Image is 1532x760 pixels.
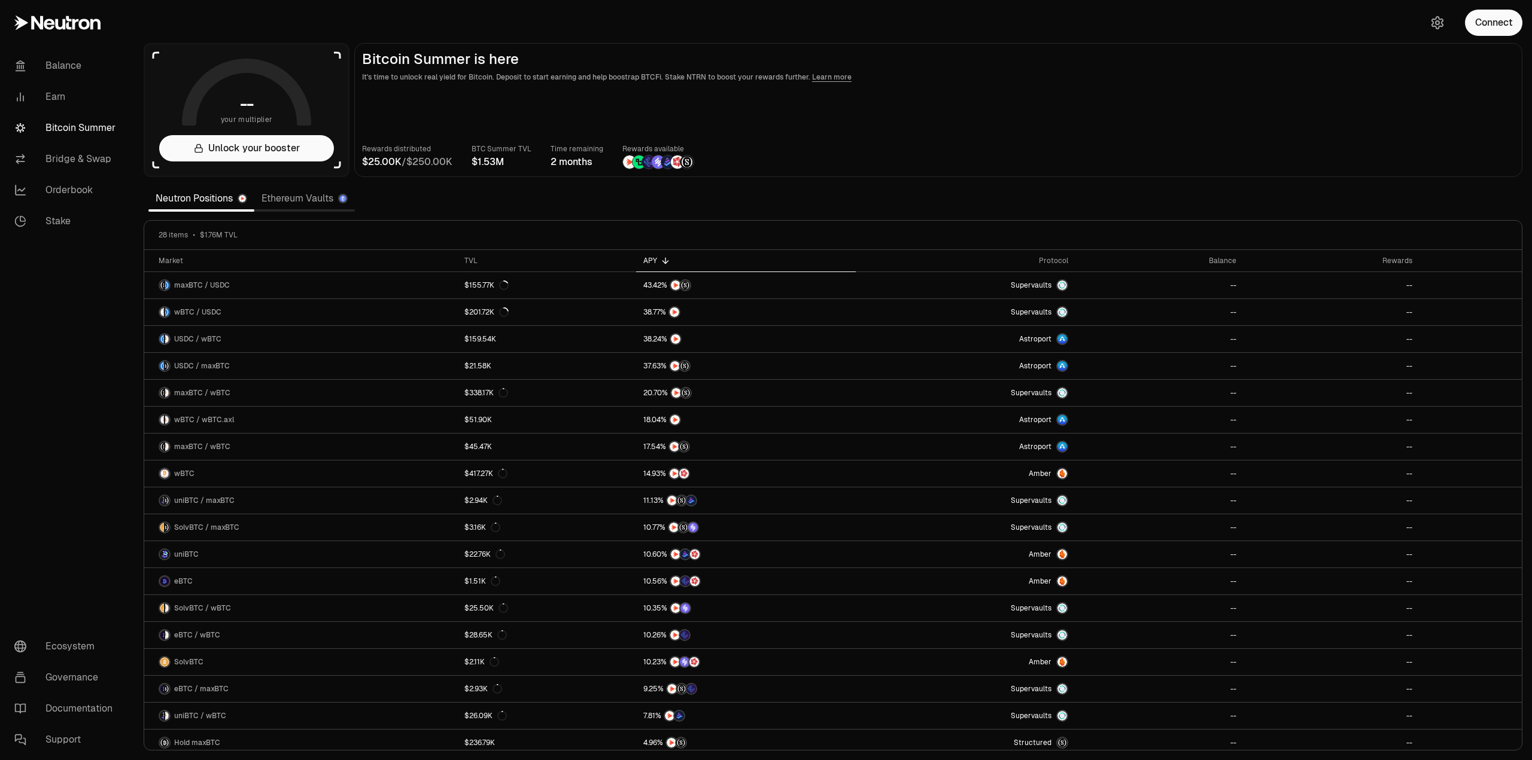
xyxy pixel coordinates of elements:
[670,469,679,478] img: NTRN
[339,195,346,202] img: Ethereum Logo
[144,649,457,675] a: SolvBTC LogoSolvBTC
[1075,595,1244,621] a: --
[1057,307,1067,317] img: Supervaults
[1011,280,1051,290] span: Supervaults
[551,155,603,169] div: 2 months
[160,334,164,344] img: USDC Logo
[1029,469,1051,478] span: Amber
[254,187,355,210] a: Ethereum Vaults
[636,299,856,325] a: NTRN
[464,657,499,667] div: $2.11K
[1244,380,1419,406] a: --
[464,711,507,721] div: $26.09K
[1057,523,1067,532] img: Supervaults
[665,711,674,721] img: NTRN
[1075,487,1244,514] a: --
[160,523,164,532] img: SolvBTC Logo
[464,684,502,694] div: $2.93K
[174,603,231,613] span: SolvBTC / wBTC
[670,442,679,451] img: NTRN
[1019,361,1051,371] span: Astroport
[670,415,680,425] img: NTRN
[1011,388,1051,398] span: Supervaults
[856,649,1075,675] a: AmberAmber
[636,703,856,729] a: NTRNBedrock Diamonds
[1244,460,1419,487] a: --
[144,703,457,729] a: uniBTC LogowBTC LogouniBTC / wBTC
[362,51,1515,68] h2: Bitcoin Summer is here
[160,738,169,747] img: maxBTC Logo
[856,514,1075,541] a: SupervaultsSupervaults
[144,622,457,648] a: eBTC LogowBTC LogoeBTC / wBTC
[457,730,637,756] a: $236.79K
[670,657,680,667] img: NTRN
[643,495,849,506] button: NTRNStructured PointsBedrock Diamonds
[680,603,690,613] img: Solv Points
[636,353,856,379] a: NTRNStructured Points
[457,622,637,648] a: $28.65K
[174,550,199,559] span: uniBTC
[1244,676,1419,702] a: --
[174,415,234,425] span: wBTC / wBTC.axl
[688,523,698,532] img: Solv Points
[667,738,676,747] img: NTRN
[362,143,452,155] p: Rewards distributed
[1011,630,1051,640] span: Supervaults
[636,622,856,648] a: NTRNEtherFi Points
[160,711,164,721] img: uniBTC Logo
[661,155,674,169] img: Bedrock Diamonds
[174,496,235,505] span: uniBTC / maxBTC
[174,684,229,694] span: eBTC / maxBTC
[160,307,164,317] img: wBTC Logo
[464,388,508,398] div: $338.17K
[1011,711,1051,721] span: Supervaults
[457,595,637,621] a: $25.50K
[160,684,164,694] img: eBTC Logo
[1057,550,1067,559] img: Amber
[1465,10,1522,36] button: Connect
[856,299,1075,325] a: SupervaultsSupervaults
[160,603,164,613] img: SolvBTC Logo
[643,414,849,426] button: NTRN
[1075,730,1244,756] a: --
[160,442,164,451] img: maxBTC Logo
[636,676,856,702] a: NTRNStructured PointsEtherFi Points
[856,326,1075,352] a: Astroport
[1014,738,1051,747] span: Structured
[671,576,680,586] img: NTRN
[457,434,637,460] a: $45.47K
[636,460,856,487] a: NTRNMars Fragments
[144,326,457,352] a: USDC LogowBTC LogoUSDC / wBTC
[1057,280,1067,290] img: Supervaults
[165,388,169,398] img: wBTC Logo
[5,81,129,112] a: Earn
[856,595,1075,621] a: SupervaultsSupervaults
[671,388,681,398] img: NTRN
[165,442,169,451] img: wBTC Logo
[457,380,637,406] a: $338.17K
[174,469,194,478] span: wBTC
[679,523,688,532] img: Structured Points
[5,724,129,755] a: Support
[1057,388,1067,398] img: Supervaults
[5,631,129,662] a: Ecosystem
[643,360,849,372] button: NTRNStructured Points
[1075,703,1244,729] a: --
[165,361,169,371] img: maxBTC Logo
[1244,353,1419,379] a: --
[636,272,856,298] a: NTRNStructured Points
[671,334,680,344] img: NTRN
[856,272,1075,298] a: SupervaultsSupervaults
[5,175,129,206] a: Orderbook
[160,576,169,586] img: eBTC Logo
[1019,415,1051,425] span: Astroport
[1244,407,1419,433] a: --
[680,280,690,290] img: Structured Points
[160,361,164,371] img: USDC Logo
[165,523,169,532] img: maxBTC Logo
[856,541,1075,567] a: AmberAmber
[643,710,849,722] button: NTRNBedrock Diamonds
[1011,603,1051,613] span: Supervaults
[1075,272,1244,298] a: --
[165,280,169,290] img: USDC Logo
